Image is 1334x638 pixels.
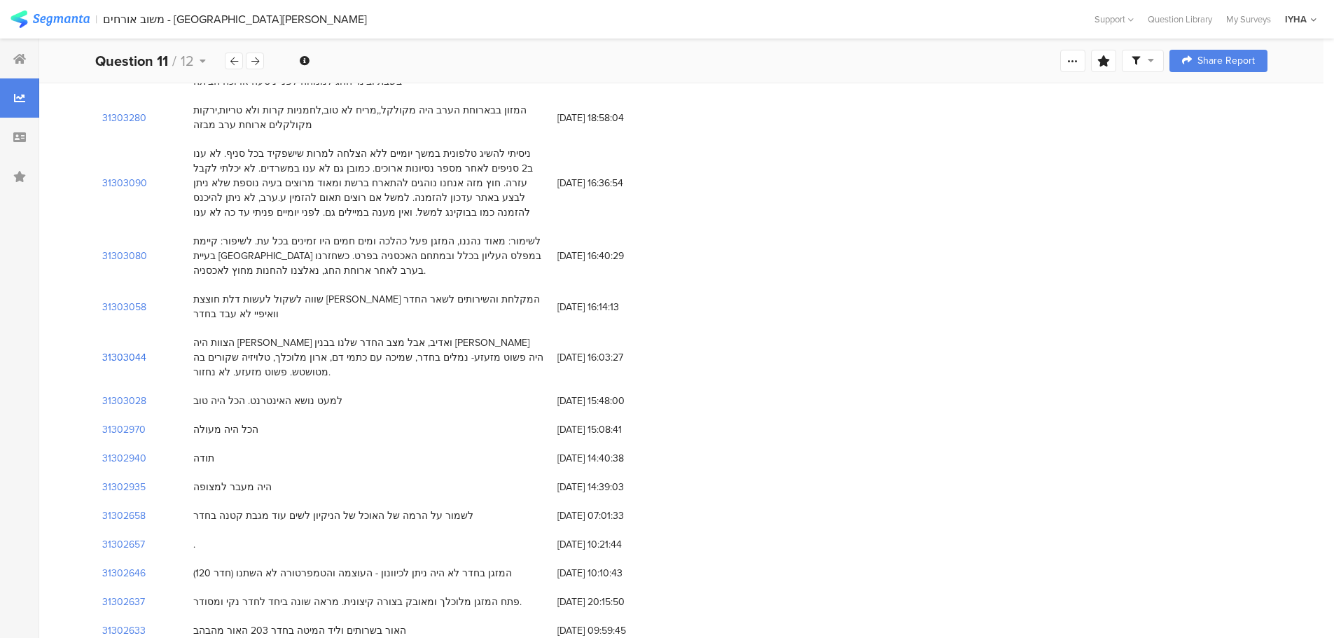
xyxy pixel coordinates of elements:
[557,300,669,314] span: [DATE] 16:14:13
[102,566,146,581] section: 31302646
[557,480,669,494] span: [DATE] 14:39:03
[557,595,669,609] span: [DATE] 20:15:50
[102,451,146,466] section: 31302940
[193,566,512,581] div: המזגן בחדר לא היה ניתן לכיוונון - העוצמה והטמפרטורה לא השתנו (חדר 120)
[1219,13,1278,26] a: My Surveys
[1095,8,1134,30] div: Support
[557,350,669,365] span: [DATE] 16:03:27
[193,394,342,408] div: למעט נושא האינטרנט. הכל היה טוב
[102,111,146,125] section: 31303280
[1197,56,1255,66] span: Share Report
[193,335,543,380] div: הצוות היה [PERSON_NAME] ואדיב, אבל מצב החדר שלנו בבנין [PERSON_NAME] היה פשוט מזעזע- נמלים בחדר, ...
[193,595,522,609] div: פתח המזגן מלוכלך ומאובק בצורה קיצונית. מראה שונה ביחד לחדר נקי ומסודר.
[1141,13,1219,26] a: Question Library
[102,300,146,314] section: 31303058
[102,394,146,408] section: 31303028
[193,234,543,278] div: לשימור: מאוד נהננו, המזגן פעל כהלכה ומים חמים היו זמינים בכל עת. לשיפור: קיימת בעיית [GEOGRAPHIC_...
[193,623,406,638] div: האור בשרותים וליד המיטה בחדר 203 האור מהבהב
[102,480,146,494] section: 31302935
[102,249,147,263] section: 31303080
[103,13,367,26] div: משוב אורחים - [GEOGRAPHIC_DATA][PERSON_NAME]
[102,350,146,365] section: 31303044
[193,480,272,494] div: היה מעבר למצופה
[193,451,214,466] div: תודה
[1285,13,1307,26] div: IYHA
[95,50,168,71] b: Question 11
[193,292,543,321] div: שווה לשקול לעשות דלת חוצצת [PERSON_NAME] המקלחת והשירותים לשאר החדר וואיפיי לא עבד בחדר
[193,422,258,437] div: הכל היה מעולה
[557,566,669,581] span: [DATE] 10:10:43
[102,595,145,609] section: 31302637
[557,249,669,263] span: [DATE] 16:40:29
[557,394,669,408] span: [DATE] 15:48:00
[557,508,669,523] span: [DATE] 07:01:33
[557,451,669,466] span: [DATE] 14:40:38
[181,50,194,71] span: 12
[102,623,146,638] section: 31302633
[193,103,543,132] div: המזון בבארוחת הערב היה מקולקל,,מריח לא טוב,לחמניות קרות ולא טריות,ירקות מקולקלים ארוחת ערב מבזה
[102,422,146,437] section: 31302970
[557,111,669,125] span: [DATE] 18:58:04
[102,537,145,552] section: 31302657
[102,508,146,523] section: 31302658
[95,11,97,27] div: |
[193,508,473,523] div: לשמור על הרמה של האוכל של הניקיון לשים עוד מגבת קטנה בחדר
[11,11,90,28] img: segmanta logo
[557,422,669,437] span: [DATE] 15:08:41
[172,50,176,71] span: /
[193,537,195,552] div: .
[557,537,669,552] span: [DATE] 10:21:44
[557,176,669,190] span: [DATE] 16:36:54
[102,176,147,190] section: 31303090
[557,623,669,638] span: [DATE] 09:59:45
[193,146,543,220] div: ניסיתי להשיג טלפונית במשך יומיים ללא הצלחה למרות שישפקיד בכל סניף. לא ענו ב2 סניפים לאחר מספר נסי...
